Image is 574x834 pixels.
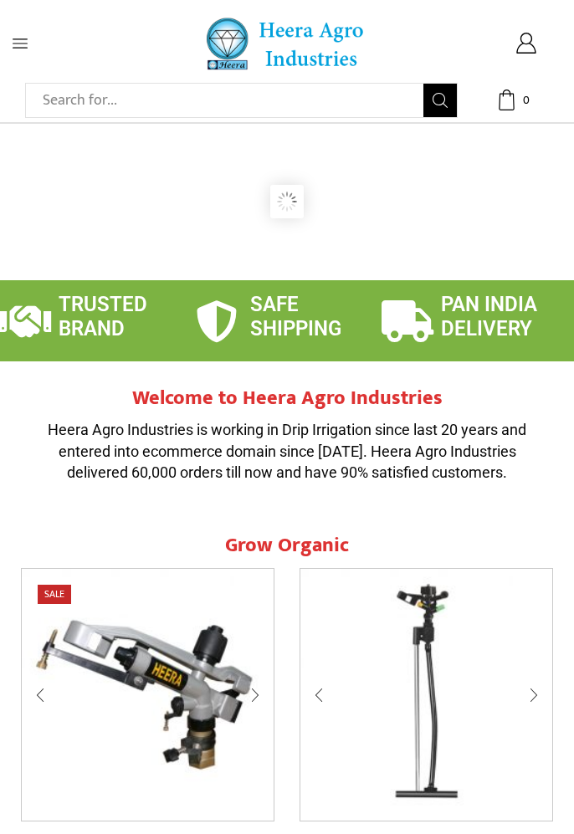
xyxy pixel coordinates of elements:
[423,84,457,117] button: Search button
[250,293,341,340] span: SAFE SHIPPING
[300,569,552,821] img: Impact Mini Sprinkler
[36,386,538,411] h2: Welcome to Heera Agro Industries
[225,529,349,562] span: Grow Organic
[518,92,535,109] span: 0
[34,84,423,117] input: Search for...
[22,569,274,821] img: Heera Raingun 1.50
[59,293,147,340] span: TRUSTED BRAND
[441,293,537,340] span: PAN INDIA DELIVERY
[38,585,71,604] span: Sale
[483,90,549,110] a: 0
[36,419,538,484] p: Heera Agro Industries is working in Drip Irrigation since last 20 years and entered into ecommerc...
